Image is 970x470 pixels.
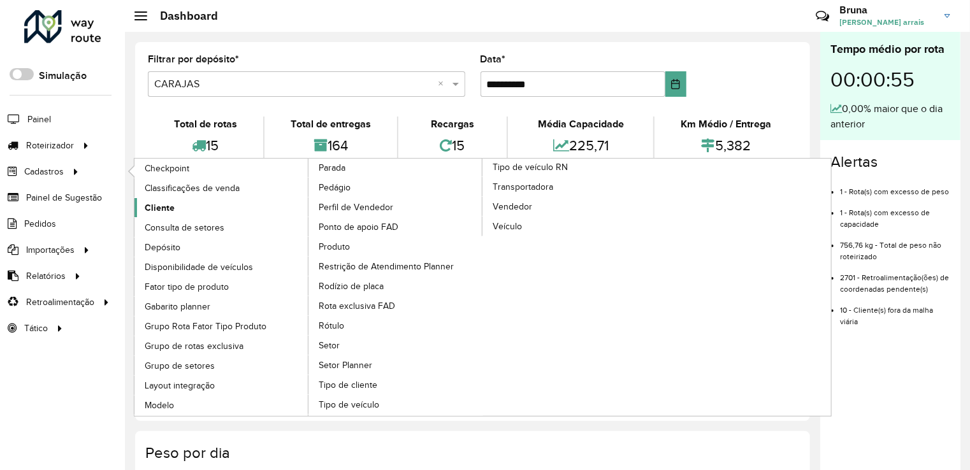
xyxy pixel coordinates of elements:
span: [PERSON_NAME] arrais [839,17,935,28]
a: Ponto de apoio FAD [308,217,483,236]
a: Disponibilidade de veículos [134,257,309,276]
a: Rodízio de placa [308,276,483,296]
span: Modelo [145,399,174,412]
span: Ponto de apoio FAD [319,220,398,234]
span: Grupo de setores [145,359,215,373]
span: Layout integração [145,379,215,392]
span: Grupo Rota Fator Tipo Produto [145,320,266,333]
span: Tipo de veículo RN [493,160,568,174]
a: Contato Rápido [809,3,836,30]
span: Vendedor [493,200,532,213]
div: 164 [268,132,394,159]
li: 10 - Cliente(s) fora da malha viária [840,295,950,327]
label: Data [481,52,506,67]
a: Tipo de veículo [308,395,483,414]
div: 225,71 [511,132,650,159]
span: Perfil de Vendedor [319,201,393,214]
a: Checkpoint [134,159,309,178]
span: Rota exclusiva FAD [319,299,395,313]
span: Rótulo [319,319,344,332]
div: 15 [151,132,260,159]
span: Tático [24,322,48,335]
div: Recargas [402,117,504,132]
a: Classificações de venda [134,178,309,197]
a: Tipo de cliente [308,375,483,394]
span: Relatórios [26,269,66,283]
span: Parada [319,161,345,174]
div: 15 [402,132,504,159]
a: Setor [308,336,483,355]
span: Tipo de veículo [319,398,379,411]
a: Depósito [134,238,309,257]
span: Transportadora [493,180,553,194]
a: Cliente [134,198,309,217]
a: Restrição de Atendimento Planner [308,257,483,276]
span: Clear all [438,76,449,92]
span: Gabarito planner [145,300,210,313]
a: Fator tipo de produto [134,277,309,296]
a: Grupo de setores [134,356,309,375]
span: Painel de Sugestão [26,191,102,204]
li: 2701 - Retroalimentação(ões) de coordenadas pendente(s) [840,262,950,295]
div: Tempo médio por rota [830,41,950,58]
span: Checkpoint [145,162,189,175]
h4: Alertas [830,153,950,171]
a: Grupo Rota Fator Tipo Produto [134,317,309,336]
div: Média Capacidade [511,117,650,132]
h2: Dashboard [147,9,218,23]
span: Rodízio de placa [319,280,384,293]
a: Grupo de rotas exclusiva [134,336,309,355]
span: Produto [319,240,350,253]
span: Importações [26,243,75,257]
label: Filtrar por depósito [148,52,239,67]
span: Classificações de venda [145,182,240,195]
a: Setor Planner [308,355,483,374]
span: Veículo [493,220,522,233]
span: Depósito [145,241,180,254]
div: 00:00:55 [830,58,950,101]
span: Consulta de setores [145,221,224,234]
a: Layout integração [134,376,309,395]
button: Choose Date [665,71,687,97]
a: Modelo [134,395,309,415]
li: 1 - Rota(s) com excesso de peso [840,176,950,197]
div: Total de rotas [151,117,260,132]
div: Total de entregas [268,117,394,132]
a: Veículo [482,217,657,236]
a: Parada [134,159,483,416]
span: Fator tipo de produto [145,280,229,294]
li: 1 - Rota(s) com excesso de capacidade [840,197,950,230]
h3: Bruna [839,4,935,16]
span: Pedágio [319,181,351,194]
a: Tipo de veículo RN [308,159,657,416]
span: Setor [319,339,340,352]
a: Vendedor [482,197,657,216]
span: Cadastros [24,165,64,178]
span: Retroalimentação [26,296,94,309]
a: Produto [308,237,483,256]
a: Consulta de setores [134,218,309,237]
label: Simulação [39,68,87,83]
span: Disponibilidade de veículos [145,260,253,274]
a: Pedágio [308,178,483,197]
a: Perfil de Vendedor [308,197,483,217]
div: Km Médio / Entrega [658,117,794,132]
span: Grupo de rotas exclusiva [145,339,243,353]
span: Tipo de cliente [319,378,377,392]
li: 756,76 kg - Total de peso não roteirizado [840,230,950,262]
a: Transportadora [482,177,657,196]
a: Rótulo [308,316,483,335]
div: 5,382 [658,132,794,159]
a: Gabarito planner [134,297,309,316]
h4: Peso por dia [145,444,797,462]
div: 0,00% maior que o dia anterior [830,101,950,132]
span: Painel [27,113,51,126]
span: Restrição de Atendimento Planner [319,260,454,273]
span: Roteirizador [26,139,74,152]
span: Setor Planner [319,359,372,372]
a: Rota exclusiva FAD [308,296,483,315]
span: Pedidos [24,217,56,231]
span: Cliente [145,201,175,215]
